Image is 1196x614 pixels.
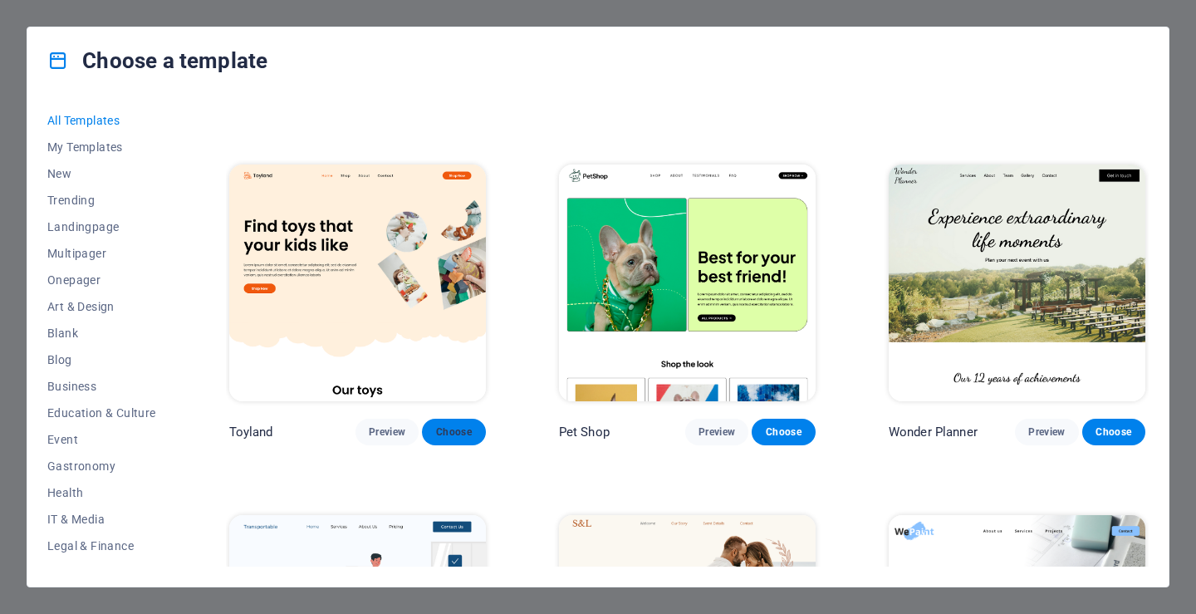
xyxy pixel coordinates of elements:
[47,373,156,400] button: Business
[47,47,267,74] h4: Choose a template
[47,140,156,154] span: My Templates
[369,425,405,439] span: Preview
[47,433,156,446] span: Event
[47,479,156,506] button: Health
[47,539,156,553] span: Legal & Finance
[47,194,156,207] span: Trending
[47,160,156,187] button: New
[47,267,156,293] button: Onepager
[47,380,156,393] span: Business
[47,187,156,214] button: Trending
[1028,425,1065,439] span: Preview
[47,506,156,533] button: IT & Media
[47,559,156,586] button: Non-Profit
[47,353,156,366] span: Blog
[889,165,1145,401] img: Wonder Planner
[47,293,156,320] button: Art & Design
[47,167,156,180] span: New
[47,566,156,579] span: Non-Profit
[559,165,816,401] img: Pet Shop
[752,419,815,445] button: Choose
[698,425,735,439] span: Preview
[47,214,156,240] button: Landingpage
[47,320,156,346] button: Blank
[1015,419,1078,445] button: Preview
[47,273,156,287] span: Onepager
[229,165,486,401] img: Toyland
[47,114,156,127] span: All Templates
[47,346,156,373] button: Blog
[559,424,610,440] p: Pet Shop
[889,424,978,440] p: Wonder Planner
[47,453,156,479] button: Gastronomy
[47,486,156,499] span: Health
[685,419,748,445] button: Preview
[47,426,156,453] button: Event
[47,513,156,526] span: IT & Media
[47,300,156,313] span: Art & Design
[1082,419,1145,445] button: Choose
[47,107,156,134] button: All Templates
[47,533,156,559] button: Legal & Finance
[47,220,156,233] span: Landingpage
[47,240,156,267] button: Multipager
[422,419,485,445] button: Choose
[765,425,801,439] span: Choose
[355,419,419,445] button: Preview
[47,134,156,160] button: My Templates
[435,425,472,439] span: Choose
[47,459,156,473] span: Gastronomy
[229,424,273,440] p: Toyland
[47,247,156,260] span: Multipager
[47,406,156,420] span: Education & Culture
[47,400,156,426] button: Education & Culture
[47,327,156,340] span: Blank
[1096,425,1132,439] span: Choose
